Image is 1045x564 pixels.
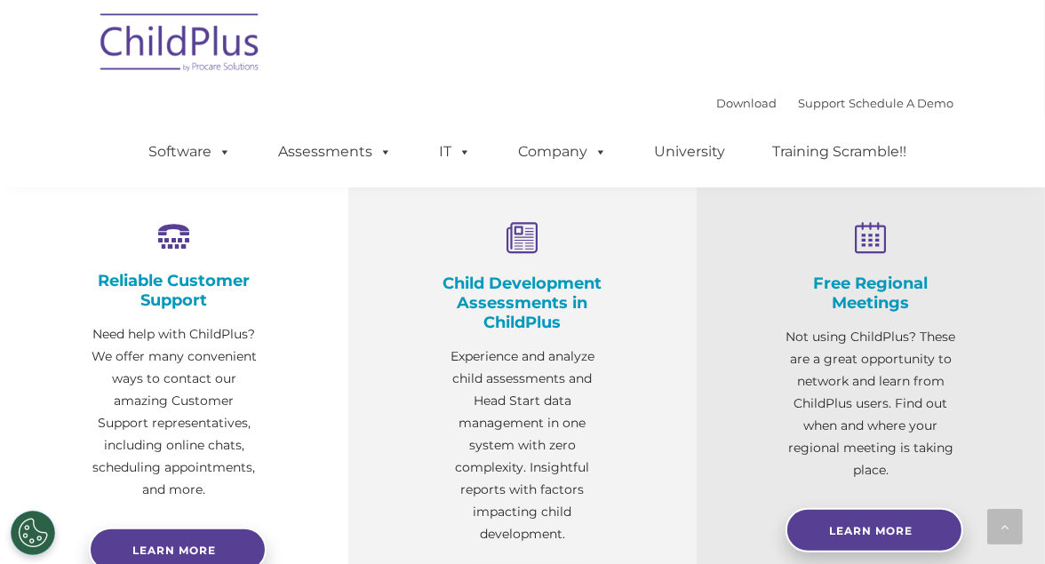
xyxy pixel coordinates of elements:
[11,511,55,555] button: Cookies Settings
[786,274,956,313] h4: Free Regional Meetings
[131,134,249,170] a: Software
[421,134,489,170] a: IT
[798,96,845,110] a: Support
[89,271,259,310] h4: Reliable Customer Support
[849,96,953,110] a: Schedule A Demo
[437,346,608,545] p: Experience and analyze child assessments and Head Start data management in one system with zero c...
[89,323,259,501] p: Need help with ChildPlus? We offer many convenient ways to contact our amazing Customer Support r...
[786,508,963,552] a: Learn More
[636,134,743,170] a: University
[754,134,924,170] a: Training Scramble!!
[437,274,608,332] h4: Child Development Assessments in ChildPlus
[132,544,216,557] span: Learn more
[786,326,956,481] p: Not using ChildPlus? These are a great opportunity to network and learn from ChildPlus users. Fin...
[716,96,777,110] a: Download
[92,1,269,90] img: ChildPlus by Procare Solutions
[500,134,625,170] a: Company
[829,524,913,537] span: Learn More
[260,134,410,170] a: Assessments
[716,96,953,110] font: |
